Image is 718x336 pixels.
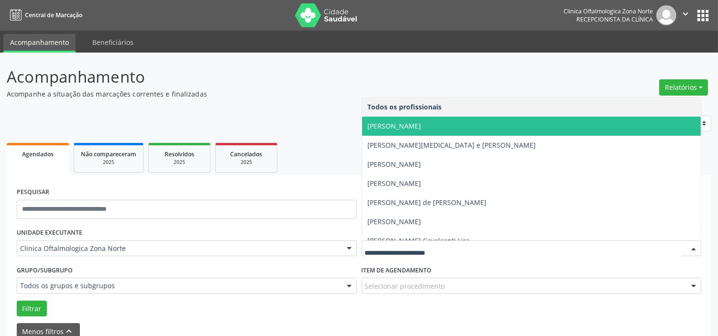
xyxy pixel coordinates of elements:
[165,150,194,158] span: Resolvidos
[368,141,536,150] span: [PERSON_NAME][MEDICAL_DATA] e [PERSON_NAME]
[368,236,470,245] span: [PERSON_NAME] Cavalcanti Lira
[222,159,270,166] div: 2025
[22,150,54,158] span: Agendados
[659,79,708,96] button: Relatórios
[7,89,500,99] p: Acompanhe a situação das marcações correntes e finalizadas
[155,159,203,166] div: 2025
[368,102,442,111] span: Todos os profissionais
[695,7,711,24] button: apps
[17,185,49,200] label: PESQUISAR
[3,34,76,53] a: Acompanhamento
[81,159,136,166] div: 2025
[676,5,695,25] button: 
[368,198,487,207] span: [PERSON_NAME] de [PERSON_NAME]
[86,34,140,51] a: Beneficiários
[362,263,432,278] label: Item de agendamento
[368,217,421,226] span: [PERSON_NAME]
[81,150,136,158] span: Não compareceram
[17,226,82,240] label: UNIDADE EXECUTANTE
[368,179,421,188] span: [PERSON_NAME]
[25,11,82,19] span: Central de Marcação
[17,263,73,278] label: Grupo/Subgrupo
[231,150,263,158] span: Cancelados
[563,7,653,15] div: Clinica Oftalmologica Zona Norte
[680,9,691,19] i: 
[368,121,421,130] span: [PERSON_NAME]
[20,244,337,253] span: Clinica Oftalmologica Zona Norte
[17,301,47,317] button: Filtrar
[7,7,82,23] a: Central de Marcação
[576,15,653,23] span: Recepcionista da clínica
[368,160,421,169] span: [PERSON_NAME]
[20,281,337,291] span: Todos os grupos e subgrupos
[7,65,500,89] p: Acompanhamento
[365,281,445,291] span: Selecionar procedimento
[656,5,676,25] img: img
